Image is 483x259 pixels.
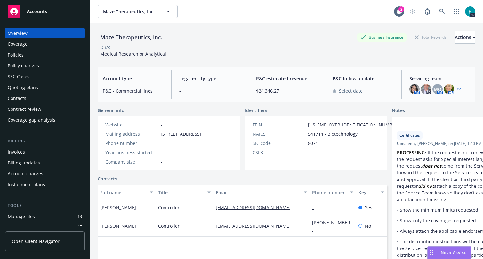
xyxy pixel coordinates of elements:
[428,247,436,259] div: Drag to move
[8,211,35,222] div: Manage files
[8,39,28,49] div: Coverage
[253,149,305,156] div: CSLB
[179,75,240,82] span: Legal entity type
[161,149,162,156] span: -
[8,169,43,179] div: Account charges
[98,5,178,18] button: Maze Therapeutics, Inc.
[105,121,158,128] div: Website
[418,183,434,189] em: did not
[365,223,371,229] span: No
[103,8,158,15] span: Maze Therapeutics, Inc.
[427,246,471,259] button: Nova Assist
[412,33,450,41] div: Total Rewards
[5,138,85,144] div: Billing
[100,204,136,211] span: [PERSON_NAME]
[444,84,454,94] img: photo
[98,175,117,182] a: Contacts
[5,61,85,71] a: Policy changes
[5,28,85,38] a: Overview
[105,131,158,137] div: Mailing address
[308,140,318,147] span: 8071
[5,147,85,157] a: Invoices
[397,149,425,156] strong: PROCESSING
[450,5,463,18] a: Switch app
[399,133,420,138] span: Certificates
[27,9,47,14] span: Accounts
[158,223,180,229] span: Controller
[365,204,372,211] span: Yes
[253,121,305,128] div: FEIN
[398,6,404,12] div: 2
[333,75,393,82] span: P&C follow up date
[5,222,85,232] a: Manage exposures
[216,204,296,210] a: [EMAIL_ADDRESS][DOMAIN_NAME]
[161,122,162,128] a: -
[5,169,85,179] a: Account charges
[5,3,85,20] a: Accounts
[158,189,204,196] div: Title
[356,185,387,200] button: Key contact
[312,204,319,210] a: -
[156,185,213,200] button: Title
[105,140,158,147] div: Phone number
[8,222,48,232] div: Manage exposures
[256,75,317,82] span: P&C estimated revenue
[98,185,156,200] button: Full name
[357,33,407,41] div: Business Insurance
[161,131,201,137] span: [STREET_ADDRESS]
[216,223,296,229] a: [EMAIL_ADDRESS][DOMAIN_NAME]
[100,44,112,50] div: DBA: -
[5,39,85,49] a: Coverage
[105,158,158,165] div: Company size
[441,250,466,255] span: Nova Assist
[8,72,29,82] div: SSC Cases
[339,88,363,94] span: Select date
[105,149,158,156] div: Year business started
[98,107,125,114] span: General info
[253,140,305,147] div: SIC code
[8,115,55,125] div: Coverage gap analysis
[5,158,85,168] a: Billing updates
[8,82,38,93] div: Quoting plans
[308,131,358,137] span: 541714 - Biotechnology
[409,75,470,82] span: Servicing team
[100,223,136,229] span: [PERSON_NAME]
[8,179,45,190] div: Installment plans
[8,28,28,38] div: Overview
[256,88,317,94] span: $24,346.27
[310,185,356,200] button: Phone number
[358,189,377,196] div: Key contact
[5,72,85,82] a: SSC Cases
[158,204,180,211] span: Controller
[5,50,85,60] a: Policies
[103,88,164,94] span: P&C - Commercial lines
[5,82,85,93] a: Quoting plans
[406,5,419,18] a: Start snowing
[5,93,85,103] a: Contacts
[5,211,85,222] a: Manage files
[421,84,431,94] img: photo
[308,121,399,128] span: [US_EMPLOYER_IDENTIFICATION_NUMBER]
[392,107,405,115] span: Notes
[434,86,441,93] span: MQ
[12,238,60,245] span: Open Client Navigator
[216,189,300,196] div: Email
[5,202,85,209] div: Tools
[8,104,41,114] div: Contract review
[8,93,26,103] div: Contacts
[421,5,434,18] a: Report a Bug
[5,179,85,190] a: Installment plans
[308,149,310,156] span: -
[465,6,475,17] img: photo
[179,88,240,94] span: -
[100,51,166,57] span: Medical Research or Analytical
[455,31,475,44] button: Actions
[8,158,40,168] div: Billing updates
[8,50,24,60] div: Policies
[312,219,350,232] a: [PHONE_NUMBER]
[100,189,146,196] div: Full name
[457,87,461,91] a: +2
[253,131,305,137] div: NAICS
